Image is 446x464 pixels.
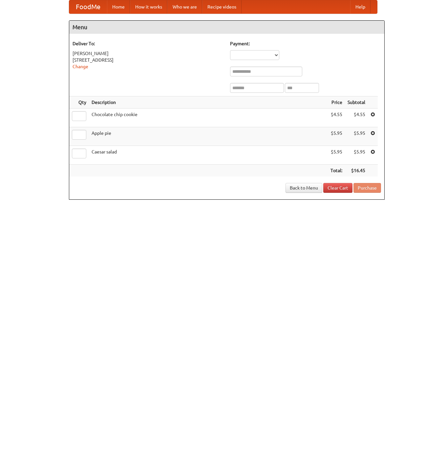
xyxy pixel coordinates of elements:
[202,0,242,13] a: Recipe videos
[328,146,345,165] td: $5.95
[353,183,381,193] button: Purchase
[345,165,368,177] th: $16.45
[89,109,328,127] td: Chocolate chip cookie
[323,183,352,193] a: Clear Cart
[89,127,328,146] td: Apple pie
[73,64,88,69] a: Change
[328,165,345,177] th: Total:
[345,146,368,165] td: $5.95
[69,96,89,109] th: Qty
[345,109,368,127] td: $4.55
[89,146,328,165] td: Caesar salad
[167,0,202,13] a: Who we are
[69,21,384,34] h4: Menu
[328,127,345,146] td: $5.95
[130,0,167,13] a: How it works
[107,0,130,13] a: Home
[89,96,328,109] th: Description
[69,0,107,13] a: FoodMe
[345,96,368,109] th: Subtotal
[328,109,345,127] td: $4.55
[73,57,223,63] div: [STREET_ADDRESS]
[345,127,368,146] td: $5.95
[286,183,322,193] a: Back to Menu
[73,40,223,47] h5: Deliver To:
[73,50,223,57] div: [PERSON_NAME]
[328,96,345,109] th: Price
[230,40,381,47] h5: Payment:
[350,0,371,13] a: Help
